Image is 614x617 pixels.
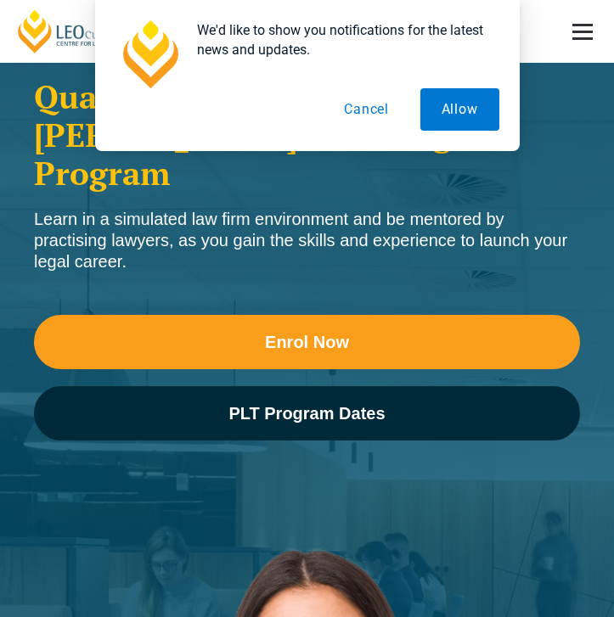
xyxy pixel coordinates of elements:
[323,88,410,131] button: Cancel
[34,315,580,369] a: Enrol Now
[183,20,499,59] div: We'd like to show you notifications for the latest news and updates.
[34,209,580,272] div: Learn in a simulated law firm environment and be mentored by practising lawyers, as you gain the ...
[420,88,499,131] button: Allow
[228,405,385,422] span: PLT Program Dates
[34,78,580,192] h2: Qualify for Admission with [PERSON_NAME]'s Leading PLT Program
[265,334,349,351] span: Enrol Now
[115,20,183,88] img: notification icon
[34,386,580,440] a: PLT Program Dates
